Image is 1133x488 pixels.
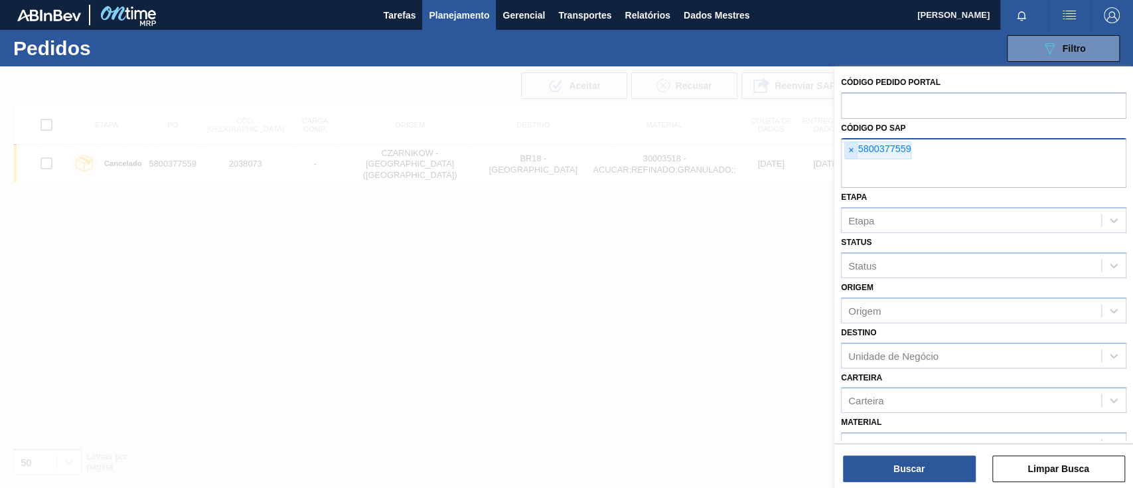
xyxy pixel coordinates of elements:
[1063,43,1086,54] font: Filtro
[841,193,867,202] font: Etapa
[848,395,883,406] font: Carteira
[841,78,941,87] font: Código Pedido Portal
[848,440,883,451] font: Material
[1061,7,1077,23] img: ações do usuário
[841,123,905,133] font: Código PO SAP
[502,10,545,21] font: Gerencial
[841,373,882,382] font: Carteira
[848,305,881,316] font: Origem
[848,350,939,361] font: Unidade de Negócio
[1000,6,1043,25] button: Notificações
[684,10,750,21] font: Dados Mestres
[841,283,873,292] font: Origem
[13,37,91,59] font: Pedidos
[625,10,670,21] font: Relatórios
[1104,7,1120,23] img: Sair
[848,260,877,272] font: Status
[841,418,881,427] font: Material
[917,10,990,20] font: [PERSON_NAME]
[841,238,871,247] font: Status
[558,10,611,21] font: Transportes
[429,10,489,21] font: Planejamento
[841,328,876,337] font: Destino
[384,10,416,21] font: Tarefas
[848,215,874,226] font: Etapa
[858,143,911,154] font: 5800377559
[17,9,81,21] img: TNhmsLtSVTkK8tSr43FrP2fwEKptu5GPRR3wAAAABJRU5ErkJggg==
[1007,35,1120,62] button: Filtro
[848,145,854,155] font: ×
